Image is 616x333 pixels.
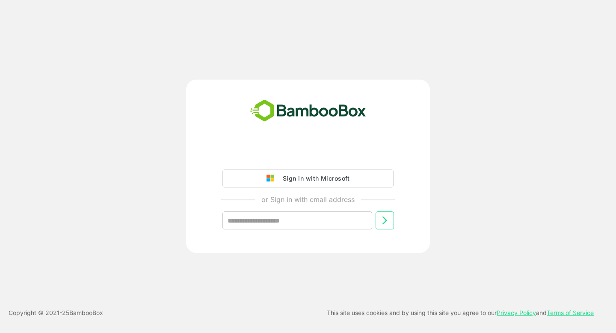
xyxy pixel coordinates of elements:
[222,169,394,187] button: Sign in with Microsoft
[547,309,594,316] a: Terms of Service
[9,308,103,318] p: Copyright © 2021- 25 BambooBox
[267,175,278,182] img: google
[261,194,355,205] p: or Sign in with email address
[497,309,536,316] a: Privacy Policy
[327,308,594,318] p: This site uses cookies and by using this site you agree to our and
[246,97,371,125] img: bamboobox
[278,173,349,184] div: Sign in with Microsoft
